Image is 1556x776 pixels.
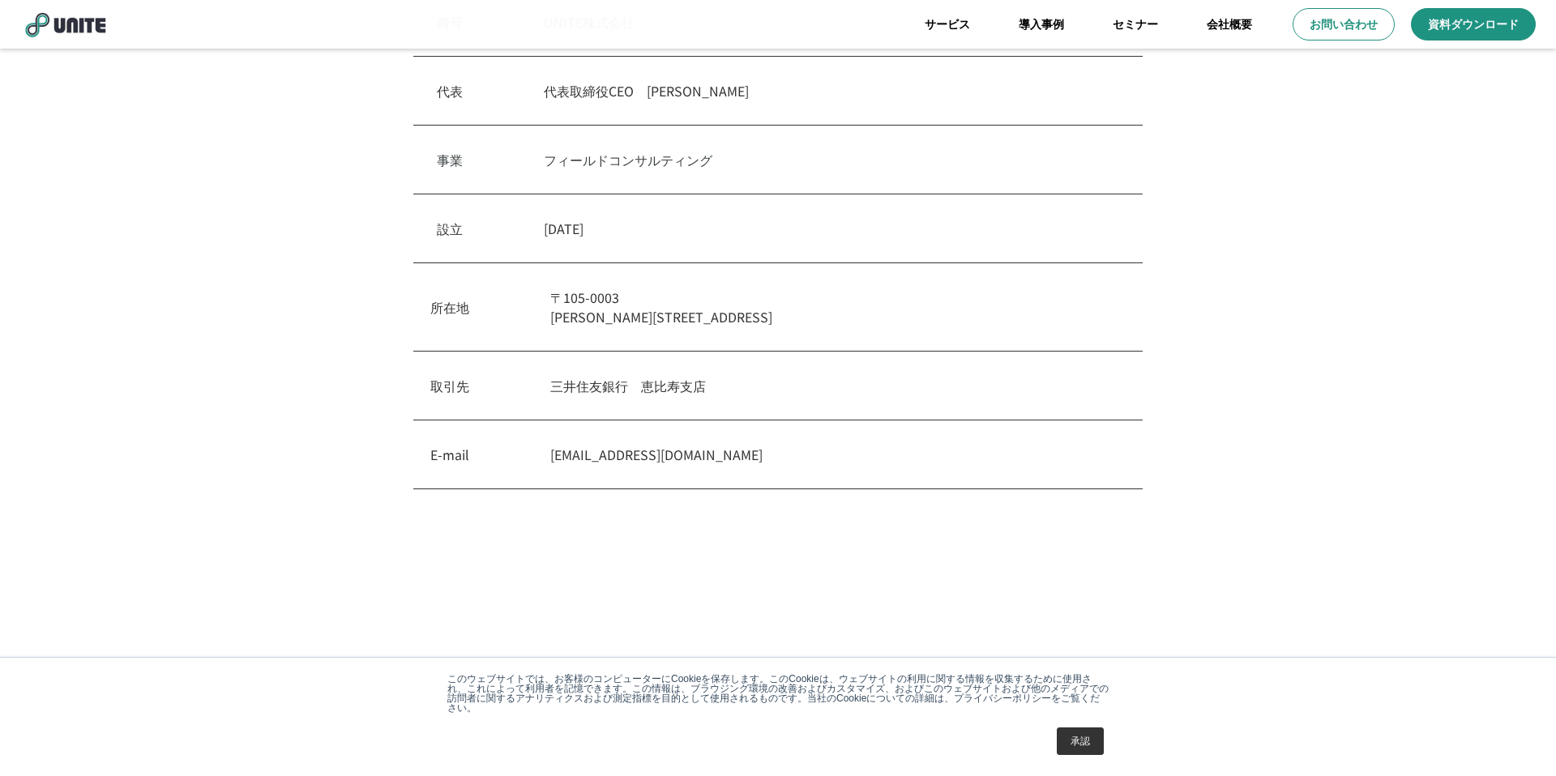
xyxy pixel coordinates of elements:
p: [EMAIL_ADDRESS][DOMAIN_NAME] [550,445,1126,464]
a: 資料ダウンロード [1411,8,1536,41]
p: お問い合わせ [1310,16,1378,32]
p: [DATE] [544,219,1119,238]
p: 取引先 [430,376,469,395]
p: 代表 [437,81,463,100]
p: 事業 [437,150,463,169]
p: フィールドコンサルティング [544,150,1119,169]
p: E-mail [430,445,469,464]
a: お問い合わせ [1293,8,1395,41]
p: 三井住友銀行 恵比寿支店 [550,376,1126,395]
p: 資料ダウンロード [1428,16,1519,32]
p: 所在地 [430,297,469,317]
div: チャットウィジェット [1475,698,1556,776]
p: このウェブサイトでは、お客様のコンピューターにCookieを保存します。このCookieは、ウェブサイトの利用に関する情報を収集するために使用され、これによって利用者を記憶できます。この情報は、... [447,674,1109,713]
iframe: Chat Widget [1475,698,1556,776]
p: 〒105-0003 [PERSON_NAME][STREET_ADDRESS] [550,288,1126,326]
p: 代表取締役CEO [PERSON_NAME] [544,81,1119,100]
p: 設立 [437,219,463,238]
a: 承認 [1057,727,1104,755]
